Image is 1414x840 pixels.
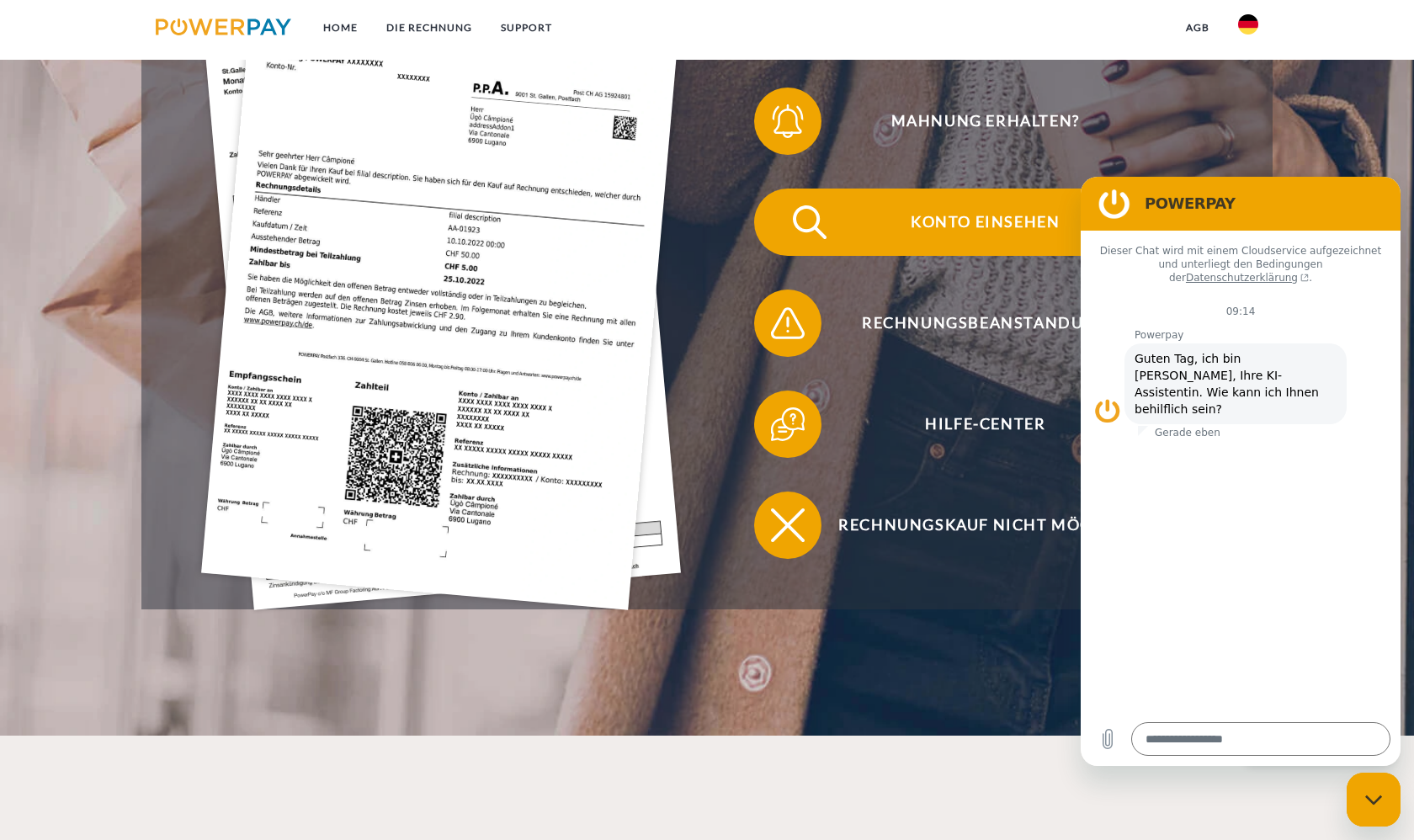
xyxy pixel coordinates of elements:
[309,13,372,43] a: Home
[156,19,291,35] img: logo-powerpay.svg
[779,391,1192,458] span: Hilfe-Center
[754,88,1192,155] button: Mahnung erhalten?
[779,88,1192,155] span: Mahnung erhalten?
[1347,773,1401,827] iframe: Schaltfläche zum Öffnen des Messaging-Fensters; Konversation läuft
[1172,13,1224,43] a: agb
[767,100,809,142] img: qb_bell.svg
[372,13,486,43] a: DIE RECHNUNG
[1081,177,1401,766] iframe: Messaging-Fenster
[754,391,1192,458] button: Hilfe-Center
[779,290,1192,357] span: Rechnungsbeanstandung
[754,290,1192,357] button: Rechnungsbeanstandung
[1238,14,1258,35] img: de
[767,403,809,445] img: qb_help.svg
[754,189,1192,256] button: Konto einsehen
[767,504,809,546] img: qb_close.svg
[789,201,831,243] img: qb_search.svg
[779,492,1192,559] span: Rechnungskauf nicht möglich
[486,13,566,43] a: SUPPORT
[767,302,809,344] img: qb_warning.svg
[779,189,1192,256] span: Konto einsehen
[754,492,1192,559] button: Rechnungskauf nicht möglich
